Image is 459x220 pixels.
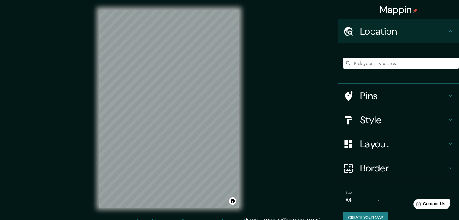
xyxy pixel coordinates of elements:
h4: Mappin [380,4,418,16]
label: Size [346,190,352,195]
img: pin-icon.png [413,8,418,13]
div: Pins [338,84,459,108]
h4: Border [360,162,447,174]
canvas: Map [99,10,239,208]
div: Border [338,156,459,180]
button: Toggle attribution [229,197,236,205]
h4: Style [360,114,447,126]
iframe: Help widget launcher [405,196,452,213]
div: Location [338,19,459,43]
h4: Pins [360,90,447,102]
h4: Layout [360,138,447,150]
input: Pick your city or area [343,58,459,69]
div: A4 [346,195,382,205]
h4: Location [360,25,447,37]
div: Layout [338,132,459,156]
div: Style [338,108,459,132]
